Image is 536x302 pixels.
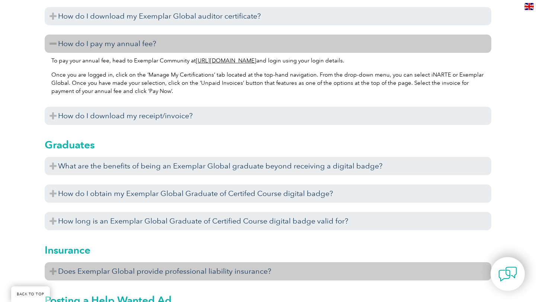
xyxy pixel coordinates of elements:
[11,286,50,302] a: BACK TO TOP
[45,212,491,230] h3: How long is an Exemplar Global Graduate of Certified Course digital badge valid for?
[498,265,517,283] img: contact-chat.png
[51,71,485,95] p: Once you are logged in, click on the ‘Manage My Certifications’ tab located at the top-hand navig...
[45,262,491,280] h3: Does Exemplar Global provide professional liability insurance?
[45,157,491,175] h3: What are the benefits of being an Exemplar Global graduate beyond receiving a digital badge?
[45,35,491,53] h3: How do I pay my annual fee?
[45,139,491,151] h2: Graduates
[45,184,491,203] h3: How do I obtain my Exemplar Global Graduate of Certifed Course digital badge?
[524,3,534,10] img: en
[45,244,491,256] h2: Insurance
[45,107,491,125] h3: How do I download my receipt/invoice?
[45,7,491,25] h3: How do I download my Exemplar Global auditor certificate?
[196,57,256,64] a: [URL][DOMAIN_NAME]
[51,57,485,65] p: To pay your annual fee, head to Exemplar Community at and login using your login details.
